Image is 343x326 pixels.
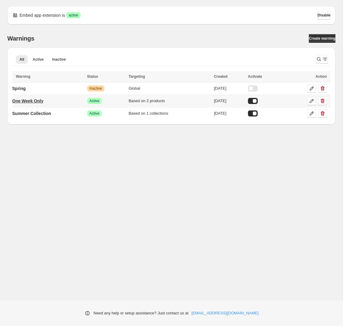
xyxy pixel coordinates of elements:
div: [DATE] [214,98,244,104]
span: Warning [16,74,30,79]
p: Summer Collection [12,110,51,116]
span: Active [33,57,44,62]
button: Disable [317,11,331,20]
a: One Week Only [12,96,43,106]
span: Created [214,74,228,79]
a: Spring [12,84,26,93]
p: Spring [12,85,26,91]
p: One Week Only [12,98,43,104]
span: Create warning [309,36,335,41]
span: Activate [248,74,262,79]
div: Based on 2 products [129,98,210,104]
span: Inactive [52,57,66,62]
span: Status [87,74,98,79]
button: Search and filter results [316,55,328,63]
a: Create warning [309,34,335,43]
a: Summer Collection [12,109,51,118]
div: [DATE] [214,110,244,116]
p: Embed app extension is [19,12,65,18]
h2: Warnings [7,35,34,42]
div: Based on 1 collections [129,110,210,116]
span: active [69,13,78,18]
div: [DATE] [214,85,244,91]
span: Action [316,74,327,79]
span: Inactive [90,86,102,91]
span: Targeting [129,74,145,79]
span: Active [90,99,100,103]
span: Disable [317,13,331,18]
a: [EMAIL_ADDRESS][DOMAIN_NAME] [192,310,259,316]
span: All [19,57,24,62]
div: Global [129,85,210,91]
span: Active [90,111,100,116]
